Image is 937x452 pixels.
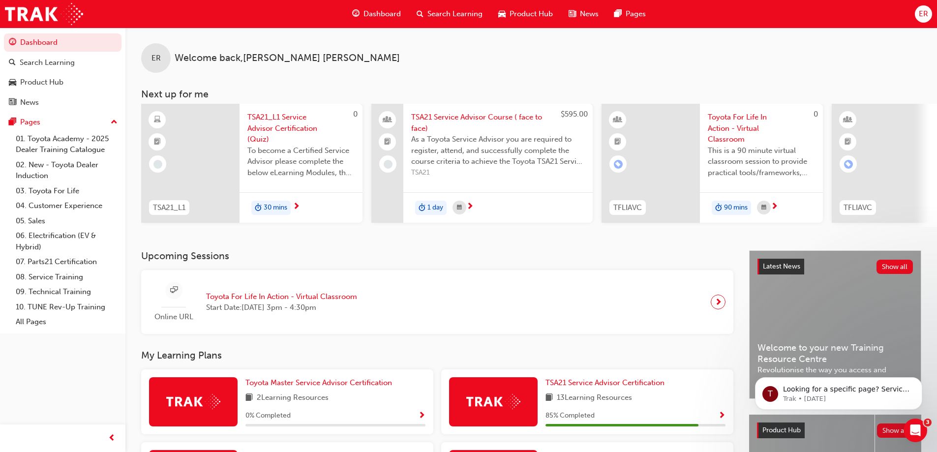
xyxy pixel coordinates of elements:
[12,254,121,270] a: 07. Parts21 Certification
[149,278,725,327] a: Online URLToyota For Life In Action - Virtual ClassroomStart Date:[DATE] 3pm - 4:30pm
[845,114,851,126] span: learningResourceType_INSTRUCTOR_LED-icon
[245,377,396,389] a: Toyota Master Service Advisor Certification
[718,412,725,421] span: Show Progress
[154,114,161,126] span: learningResourceType_ELEARNING-icon
[257,392,329,404] span: 2 Learning Resources
[12,270,121,285] a: 08. Service Training
[4,54,121,72] a: Search Learning
[557,392,632,404] span: 13 Learning Resources
[9,78,16,87] span: car-icon
[363,8,401,20] span: Dashboard
[757,342,913,364] span: Welcome to your new Training Resource Centre
[255,202,262,214] span: duration-icon
[344,4,409,24] a: guage-iconDashboard
[844,160,853,169] span: learningRecordVerb_ENROLL-icon
[569,8,576,20] span: news-icon
[206,291,357,302] span: Toyota For Life In Action - Virtual Classroom
[715,202,722,214] span: duration-icon
[749,250,921,399] a: Latest NewsShow allWelcome to your new Training Resource CentreRevolutionise the way you access a...
[614,136,621,149] span: booktick-icon
[580,8,599,20] span: News
[170,284,178,297] span: sessionType_ONLINE_URL-icon
[411,134,585,167] span: As a Toyota Service Advisor you are required to register, attend, and successfully complete the c...
[384,136,391,149] span: booktick-icon
[175,53,400,64] span: Welcome back , [PERSON_NAME] [PERSON_NAME]
[141,350,733,361] h3: My Learning Plans
[153,202,185,213] span: TSA21_L1
[602,104,823,223] a: 0TFLIAVCToyota For Life In Action - Virtual ClassroomThis is a 90 minute virtual classroom sessio...
[4,73,121,91] a: Product Hub
[125,89,937,100] h3: Next up for me
[844,202,872,213] span: TFLIAVC
[561,4,606,24] a: news-iconNews
[708,112,815,145] span: Toyota For Life In Action - Virtual Classroom
[418,412,425,421] span: Show Progress
[12,131,121,157] a: 01. Toyota Academy - 2025 Dealer Training Catalogue
[371,104,593,223] a: $595.00TSA21 Service Advisor Course ( face to face)As a Toyota Service Advisor you are required t...
[708,145,815,179] span: This is a 90 minute virtual classroom session to provide practical tools/frameworks, behaviours a...
[245,378,392,387] span: Toyota Master Service Advisor Certification
[245,392,253,404] span: book-icon
[757,422,913,438] a: Product HubShow all
[4,33,121,52] a: Dashboard
[411,112,585,134] span: TSA21 Service Advisor Course ( face to face)
[418,410,425,422] button: Show Progress
[457,202,462,214] span: calendar-icon
[724,202,748,213] span: 90 mins
[762,426,801,434] span: Product Hub
[9,118,16,127] span: pages-icon
[20,77,63,88] div: Product Hub
[4,31,121,113] button: DashboardSearch LearningProduct HubNews
[877,423,914,438] button: Show all
[510,8,553,20] span: Product Hub
[490,4,561,24] a: car-iconProduct Hub
[4,113,121,131] button: Pages
[466,203,474,211] span: next-icon
[206,302,357,313] span: Start Date: [DATE] 3pm - 4:30pm
[718,410,725,422] button: Show Progress
[247,145,355,179] span: To become a Certified Service Advisor please complete the below eLearning Modules, the Service Ad...
[626,8,646,20] span: Pages
[12,314,121,330] a: All Pages
[614,8,622,20] span: pages-icon
[12,183,121,199] a: 03. Toyota For Life
[20,57,75,68] div: Search Learning
[613,202,642,213] span: TFLIAVC
[763,262,800,271] span: Latest News
[614,114,621,126] span: learningResourceType_INSTRUCTOR_LED-icon
[417,8,423,20] span: search-icon
[545,377,668,389] a: TSA21 Service Advisor Certification
[561,110,588,119] span: $595.00
[761,202,766,214] span: calendar-icon
[5,3,83,25] a: Trak
[466,394,520,409] img: Trak
[409,4,490,24] a: search-iconSearch Learning
[20,97,39,108] div: News
[151,53,161,64] span: ER
[352,8,360,20] span: guage-icon
[108,432,116,445] span: prev-icon
[904,419,927,442] iframe: Intercom live chat
[9,98,16,107] span: news-icon
[757,259,913,274] a: Latest NewsShow all
[427,8,483,20] span: Search Learning
[12,284,121,300] a: 09. Technical Training
[141,104,363,223] a: 0TSA21_L1TSA21_L1 Service Advisor Certification (Quiz)To become a Certified Service Advisor pleas...
[384,160,393,169] span: learningRecordVerb_NONE-icon
[384,114,391,126] span: people-icon
[545,392,553,404] span: book-icon
[12,228,121,254] a: 06. Electrification (EV & Hybrid)
[606,4,654,24] a: pages-iconPages
[545,410,595,422] span: 85 % Completed
[419,202,425,214] span: duration-icon
[411,167,585,179] span: TSA21
[12,198,121,213] a: 04. Customer Experience
[845,136,851,149] span: booktick-icon
[877,260,913,274] button: Show all
[498,8,506,20] span: car-icon
[715,295,722,309] span: next-icon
